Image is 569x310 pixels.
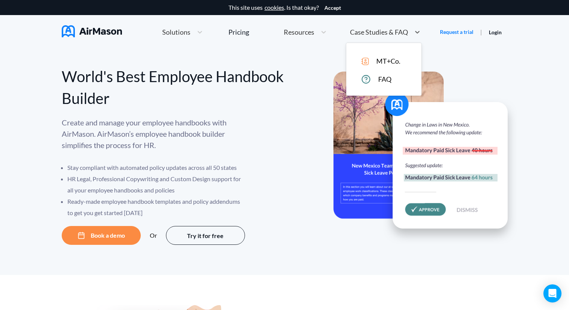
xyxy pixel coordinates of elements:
button: Book a demo [62,226,141,245]
span: | [480,28,482,35]
a: cookies [265,4,284,11]
p: Create and manage your employee handbooks with AirMason. AirMason’s employee handbook builder sim... [62,117,246,151]
li: Stay compliant with automated policy updates across all 50 states [67,162,246,173]
span: Case Studies & FAQ [350,29,408,35]
a: Login [489,29,502,35]
img: icon [361,58,369,65]
div: World's Best Employee Handbook Builder [62,66,285,109]
span: Resources [284,29,314,35]
li: HR Legal, Professional Copywriting and Custom Design support for all your employee handbooks and ... [67,173,246,196]
span: MT+Co. [376,57,400,65]
a: Pricing [228,25,249,39]
li: Ready-made employee handbook templates and policy addendums to get you get started [DATE] [67,196,246,218]
a: Request a trial [440,28,473,36]
div: Or [150,232,157,239]
span: FAQ [378,75,391,83]
div: Pricing [228,29,249,35]
img: hero-banner [333,72,518,244]
div: Open Intercom Messenger [543,284,561,302]
button: Try it for free [166,226,245,245]
span: Solutions [162,29,190,35]
img: AirMason Logo [62,25,122,37]
button: Accept cookies [324,5,341,11]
